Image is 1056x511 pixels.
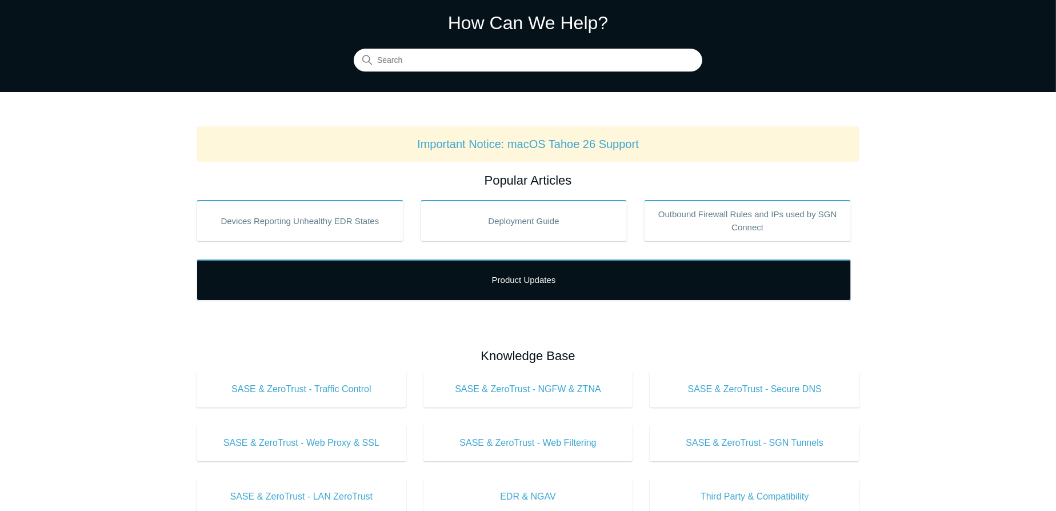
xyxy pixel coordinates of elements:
span: SASE & ZeroTrust - LAN ZeroTrust [214,490,389,504]
input: Search [354,49,702,72]
a: SASE & ZeroTrust - NGFW & ZTNA [423,371,633,408]
span: EDR & NGAV [441,490,616,504]
span: SASE & ZeroTrust - NGFW & ZTNA [441,382,616,396]
h2: Popular Articles [197,171,859,190]
a: Devices Reporting Unhealthy EDR States [197,200,403,241]
a: SASE & ZeroTrust - Web Filtering [423,425,633,461]
a: Deployment Guide [421,200,627,241]
a: SASE & ZeroTrust - Secure DNS [650,371,859,408]
span: SASE & ZeroTrust - Traffic Control [214,382,389,396]
a: Outbound Firewall Rules and IPs used by SGN Connect [644,200,851,241]
a: SASE & ZeroTrust - Web Proxy & SSL [197,425,406,461]
a: SASE & ZeroTrust - SGN Tunnels [650,425,859,461]
span: SASE & ZeroTrust - Web Proxy & SSL [214,436,389,450]
span: SASE & ZeroTrust - Web Filtering [441,436,616,450]
span: SASE & ZeroTrust - Secure DNS [667,382,842,396]
span: SASE & ZeroTrust - SGN Tunnels [667,436,842,450]
h1: How Can We Help? [354,9,702,37]
h2: Knowledge Base [197,346,859,365]
a: Important Notice: macOS Tahoe 26 Support [417,138,639,150]
span: Third Party & Compatibility [667,490,842,504]
a: SASE & ZeroTrust - Traffic Control [197,371,406,408]
a: Product Updates [197,260,851,301]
